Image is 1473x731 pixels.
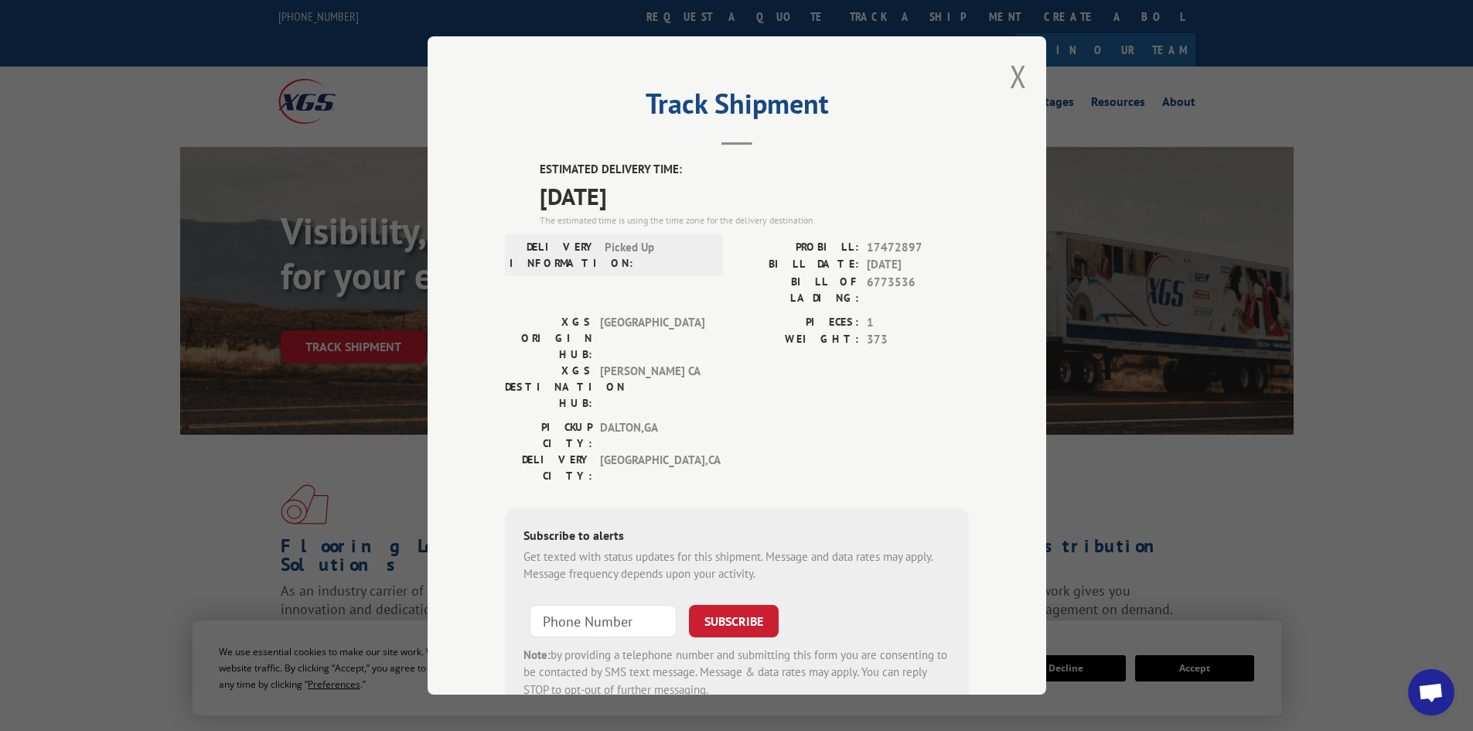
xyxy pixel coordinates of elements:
[505,363,592,412] label: XGS DESTINATION HUB:
[523,548,950,583] div: Get texted with status updates for this shipment. Message and data rates may apply. Message frequ...
[737,314,859,332] label: PIECES:
[737,331,859,349] label: WEIGHT:
[600,314,704,363] span: [GEOGRAPHIC_DATA]
[505,93,969,122] h2: Track Shipment
[867,256,969,274] span: [DATE]
[867,239,969,257] span: 17472897
[523,647,551,662] strong: Note:
[1408,669,1454,716] div: Open chat
[600,419,704,452] span: DALTON , GA
[540,161,969,179] label: ESTIMATED DELIVERY TIME:
[505,314,592,363] label: XGS ORIGIN HUB:
[737,239,859,257] label: PROBILL:
[523,647,950,699] div: by providing a telephone number and submitting this form you are consenting to be contacted by SM...
[867,274,969,306] span: 6773536
[600,452,704,484] span: [GEOGRAPHIC_DATA] , CA
[523,526,950,548] div: Subscribe to alerts
[867,314,969,332] span: 1
[867,331,969,349] span: 373
[1010,56,1027,97] button: Close modal
[540,179,969,213] span: [DATE]
[505,419,592,452] label: PICKUP CITY:
[600,363,704,412] span: [PERSON_NAME] CA
[510,239,597,272] label: DELIVERY INFORMATION:
[605,239,709,272] span: Picked Up
[737,274,859,306] label: BILL OF LADING:
[505,452,592,484] label: DELIVERY CITY:
[737,256,859,274] label: BILL DATE:
[530,605,677,637] input: Phone Number
[540,213,969,227] div: The estimated time is using the time zone for the delivery destination.
[689,605,779,637] button: SUBSCRIBE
